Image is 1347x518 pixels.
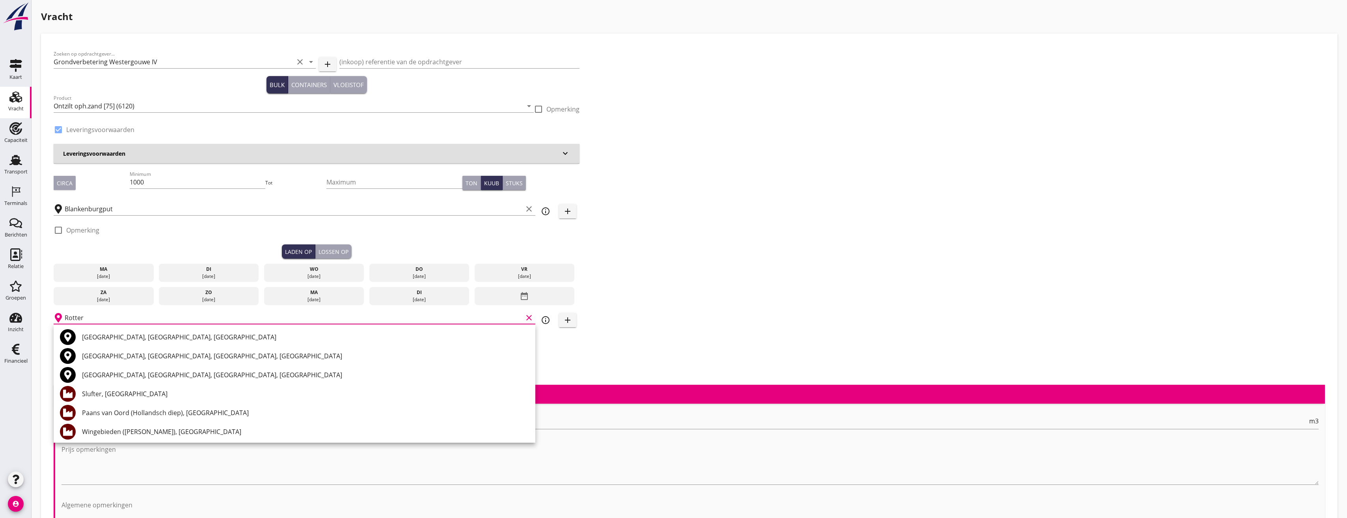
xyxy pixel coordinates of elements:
[54,176,76,190] button: Circa
[563,315,572,325] i: add
[484,179,499,187] div: Kuub
[270,80,285,89] div: Bulk
[8,496,24,512] i: account_circle
[161,273,257,280] div: [DATE]
[371,296,467,303] div: [DATE]
[82,351,529,361] div: [GEOGRAPHIC_DATA], [GEOGRAPHIC_DATA], [GEOGRAPHIC_DATA], [GEOGRAPHIC_DATA]
[82,389,529,399] div: Slufter, [GEOGRAPHIC_DATA]
[4,169,28,174] div: Transport
[323,60,332,69] i: add
[333,80,364,89] div: Vloeistof
[41,9,1338,24] h1: Vracht
[9,75,22,80] div: Kaart
[266,76,288,93] button: Bulk
[291,80,327,89] div: Containers
[65,203,523,215] input: Laadplaats
[285,248,312,256] div: Laden op
[371,289,467,296] div: di
[288,76,330,93] button: Containers
[56,266,152,273] div: ma
[339,56,579,68] input: (inkoop) referentie van de opdrachtgever
[4,358,28,363] div: Financieel
[466,179,477,187] div: Ton
[4,201,27,206] div: Terminals
[546,105,579,113] label: Opmerking
[56,273,152,280] div: [DATE]
[8,264,24,269] div: Relatie
[476,273,572,280] div: [DATE]
[65,311,523,324] input: Losplaats
[371,266,467,273] div: do
[54,100,523,112] input: Product
[82,332,529,342] div: [GEOGRAPHIC_DATA], [GEOGRAPHIC_DATA], [GEOGRAPHIC_DATA]
[282,244,315,259] button: Laden op
[563,207,572,216] i: add
[520,289,529,303] i: date_range
[326,176,462,188] input: Maximum
[295,57,305,67] i: clear
[61,416,1308,429] input: (Richt)prijs
[541,207,550,216] i: info_outline
[61,443,1319,484] textarea: Prijs opmerkingen
[524,204,534,214] i: clear
[319,248,348,256] div: Lossen op
[4,138,28,143] div: Capaciteit
[5,232,27,237] div: Berichten
[561,149,570,158] i: keyboard_arrow_down
[506,179,523,187] div: Stuks
[1309,418,1319,424] span: m3
[481,176,503,190] button: Kuub
[8,106,24,111] div: Vracht
[54,56,294,68] input: Zoeken op opdrachtgever...
[161,289,257,296] div: zo
[524,101,534,111] i: arrow_drop_down
[161,296,257,303] div: [DATE]
[315,244,352,259] button: Lossen op
[266,289,362,296] div: ma
[130,176,266,188] input: Minimum
[82,370,529,380] div: [GEOGRAPHIC_DATA], [GEOGRAPHIC_DATA], [GEOGRAPHIC_DATA], [GEOGRAPHIC_DATA]
[66,126,134,134] label: Leveringsvoorwaarden
[82,427,529,436] div: Wingebieden ([PERSON_NAME]), [GEOGRAPHIC_DATA]
[371,273,467,280] div: [DATE]
[57,179,73,187] div: Circa
[56,289,152,296] div: za
[266,296,362,303] div: [DATE]
[462,176,481,190] button: Ton
[6,295,26,300] div: Groepen
[524,313,534,322] i: clear
[82,408,529,417] div: Paans van Oord (Hollandsch diep), [GEOGRAPHIC_DATA]
[66,226,99,234] label: Opmerking
[476,266,572,273] div: vr
[8,327,24,332] div: Inzicht
[2,2,30,31] img: logo-small.a267ee39.svg
[330,76,367,93] button: Vloeistof
[541,315,550,325] i: info_outline
[266,266,362,273] div: wo
[503,176,526,190] button: Stuks
[265,179,326,186] div: Tot
[266,273,362,280] div: [DATE]
[306,57,316,67] i: arrow_drop_down
[56,296,152,303] div: [DATE]
[63,149,561,158] h3: Leveringsvoorwaarden
[161,266,257,273] div: di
